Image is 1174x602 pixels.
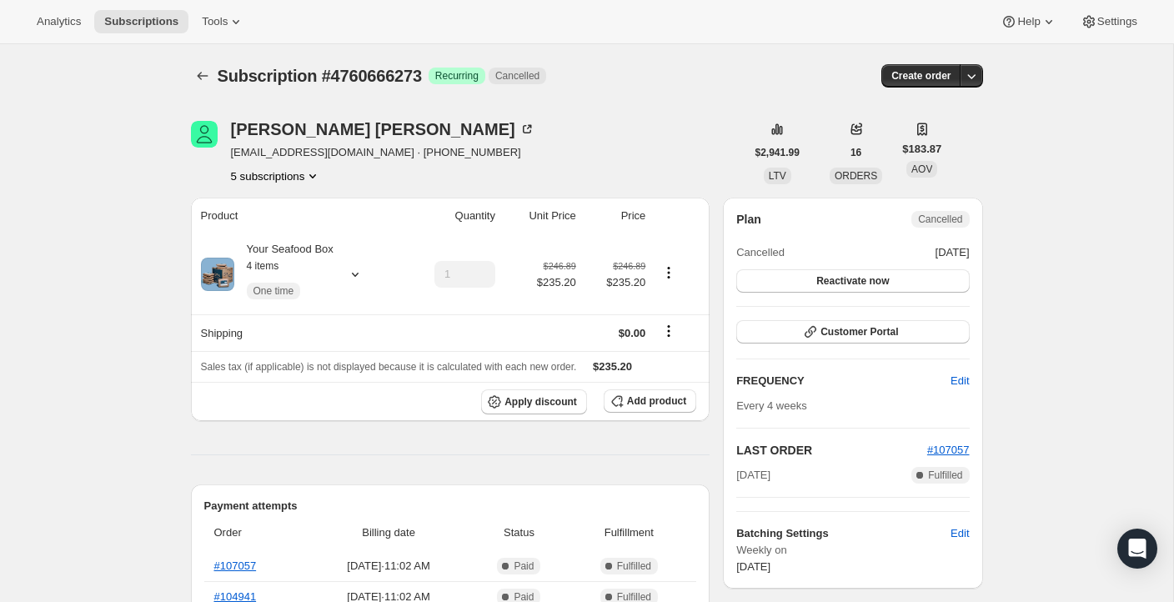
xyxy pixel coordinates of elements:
a: #107057 [927,444,970,456]
span: $2,941.99 [755,146,800,159]
span: AOV [911,163,932,175]
span: Subscription #4760666273 [218,67,422,85]
span: Analytics [37,15,81,28]
h2: LAST ORDER [736,442,927,459]
span: Subscriptions [104,15,178,28]
h2: Payment attempts [204,498,697,514]
span: Help [1017,15,1040,28]
button: Add product [604,389,696,413]
th: Product [191,198,400,234]
button: Create order [881,64,961,88]
button: Apply discount [481,389,587,414]
span: Paid [514,559,534,573]
div: [PERSON_NAME] [PERSON_NAME] [231,121,535,138]
button: Product actions [231,168,322,184]
th: Order [204,514,306,551]
span: Cancelled [495,69,539,83]
span: Create order [891,69,951,83]
span: Reactivate now [816,274,889,288]
button: Shipping actions [655,322,682,340]
span: ORDERS [835,170,877,182]
span: Weekly on [736,542,969,559]
span: Edit [951,373,969,389]
div: Your Seafood Box [234,241,334,308]
th: Quantity [400,198,500,234]
span: Fulfilled [928,469,962,482]
small: 4 items [247,260,279,272]
span: Fulfillment [572,524,687,541]
span: [DATE] [736,560,770,573]
span: $235.20 [537,274,576,291]
span: Apply discount [504,395,577,409]
span: Billing date [311,524,467,541]
span: LTV [769,170,786,182]
button: #107057 [927,442,970,459]
span: $235.20 [586,274,646,291]
small: $246.89 [613,261,645,271]
span: Linda Callison [191,121,218,148]
span: $235.20 [593,360,632,373]
th: Shipping [191,314,400,351]
span: One time [253,284,294,298]
div: Open Intercom Messenger [1117,529,1157,569]
span: Status [476,524,561,541]
button: Edit [941,368,979,394]
span: Every 4 weeks [736,399,807,412]
span: [DATE] · 11:02 AM [311,558,467,574]
img: product img [201,258,234,291]
a: #107057 [214,559,257,572]
button: Product actions [655,263,682,282]
th: Unit Price [500,198,581,234]
span: Tools [202,15,228,28]
small: $246.89 [544,261,576,271]
span: Fulfilled [617,559,651,573]
span: Settings [1097,15,1137,28]
span: $183.87 [902,141,941,158]
button: Customer Portal [736,320,969,344]
span: [EMAIL_ADDRESS][DOMAIN_NAME] · [PHONE_NUMBER] [231,144,535,161]
h2: FREQUENCY [736,373,951,389]
span: Sales tax (if applicable) is not displayed because it is calculated with each new order. [201,361,577,373]
span: Cancelled [736,244,785,261]
th: Price [581,198,651,234]
button: Subscriptions [191,64,214,88]
button: Edit [941,520,979,547]
span: [DATE] [936,244,970,261]
button: Subscriptions [94,10,188,33]
h2: Plan [736,211,761,228]
span: Edit [951,525,969,542]
button: Analytics [27,10,91,33]
button: 16 [840,141,871,164]
span: Add product [627,394,686,408]
button: $2,941.99 [745,141,810,164]
span: Cancelled [918,213,962,226]
span: 16 [850,146,861,159]
span: [DATE] [736,467,770,484]
button: Reactivate now [736,269,969,293]
button: Tools [192,10,254,33]
button: Settings [1071,10,1147,33]
h6: Batching Settings [736,525,951,542]
button: Help [991,10,1066,33]
span: Recurring [435,69,479,83]
span: Customer Portal [820,325,898,339]
span: $0.00 [619,327,646,339]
